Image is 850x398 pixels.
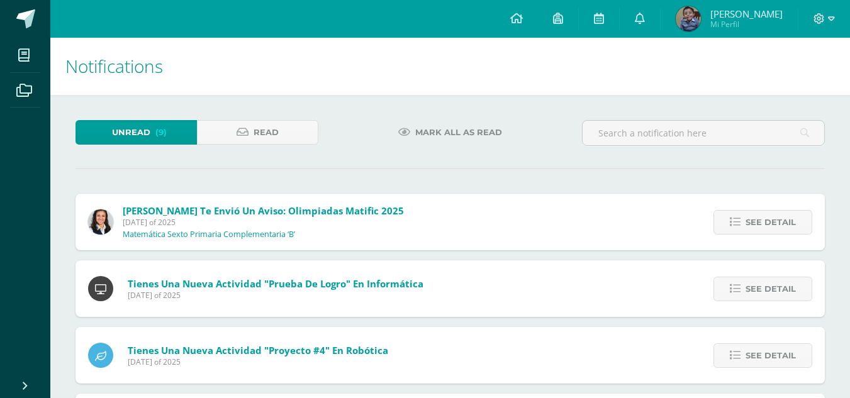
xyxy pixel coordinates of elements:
[123,204,404,217] span: [PERSON_NAME] te envió un aviso: Olimpiadas Matific 2025
[75,120,197,145] a: Unread(9)
[88,209,113,235] img: b15e54589cdbd448c33dd63f135c9987.png
[415,121,502,144] span: Mark all as read
[746,344,796,367] span: See detail
[123,217,404,228] span: [DATE] of 2025
[197,120,318,145] a: Read
[746,277,796,301] span: See detail
[710,8,783,20] span: [PERSON_NAME]
[128,357,388,367] span: [DATE] of 2025
[123,229,295,240] p: Matemática Sexto Primaria Complementaria ‘B’
[155,121,167,144] span: (9)
[710,19,783,30] span: Mi Perfil
[128,277,423,290] span: Tienes una nueva actividad "Prueba de Logro" En Informática
[676,6,701,31] img: 26ce65ad1f410460aa3fa8a3fc3dd774.png
[128,290,423,301] span: [DATE] of 2025
[254,121,279,144] span: Read
[128,344,388,357] span: Tienes una nueva actividad "Proyecto #4" En Robótica
[65,54,163,78] span: Notifications
[383,120,518,145] a: Mark all as read
[583,121,824,145] input: Search a notification here
[746,211,796,234] span: See detail
[112,121,150,144] span: Unread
